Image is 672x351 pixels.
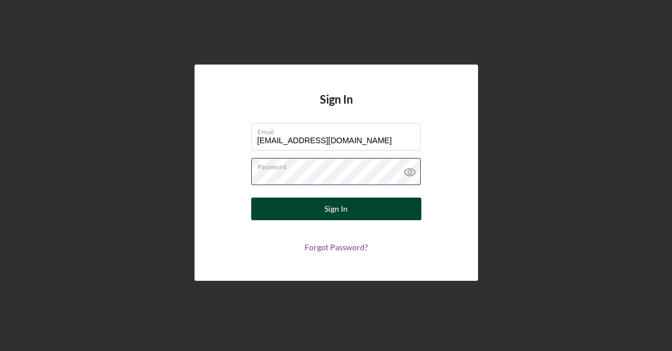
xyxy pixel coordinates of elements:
label: Password [257,159,421,171]
button: Sign In [251,198,421,220]
a: Forgot Password? [305,242,368,252]
label: Email [257,123,421,136]
h4: Sign In [320,93,353,123]
div: Sign In [324,198,348,220]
